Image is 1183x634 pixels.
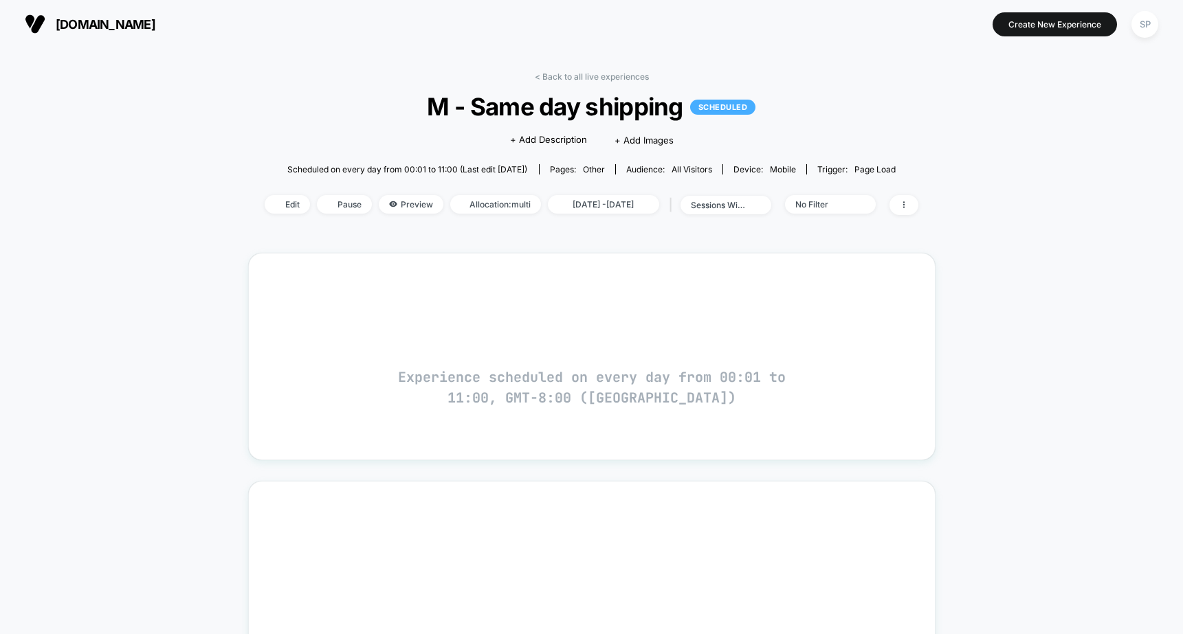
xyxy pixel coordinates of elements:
div: Trigger: [817,164,896,174]
span: M - Same day shipping [298,92,886,121]
a: < Back to all live experiences [535,71,649,82]
span: | [666,195,681,215]
button: Create New Experience [993,12,1117,36]
span: + Add Images [615,135,674,146]
span: + Add Description [510,133,587,147]
div: SP [1131,11,1158,38]
span: Allocation: multi [450,195,541,214]
button: [DOMAIN_NAME] [21,13,159,35]
span: Pause [317,195,372,214]
span: Page Load [854,164,896,174]
span: Edit [265,195,310,214]
span: other [583,164,605,174]
span: mobile [770,164,796,174]
span: All Visitors [672,164,712,174]
span: [DATE] - [DATE] [548,195,659,214]
span: [DOMAIN_NAME] [56,17,155,32]
p: SCHEDULED [690,100,756,115]
p: Experience scheduled on every day from 00:01 to 11:00, GMT-8:00 ([GEOGRAPHIC_DATA]) [386,367,798,408]
img: Visually logo [25,14,45,34]
span: Device: [722,164,806,174]
div: Audience: [626,164,712,174]
button: SP [1127,10,1162,38]
span: Scheduled on every day from 00:01 to 11:00 (Last edit [DATE]) [287,164,527,174]
div: Pages: [550,164,605,174]
div: sessions with impression [691,200,746,210]
div: No Filter [795,199,850,210]
span: Preview [379,195,443,214]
